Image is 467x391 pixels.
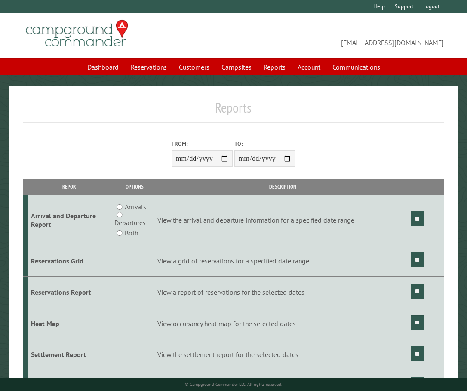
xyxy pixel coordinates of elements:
[125,202,146,212] label: Arrivals
[156,195,409,245] td: View the arrival and departure information for a specified date range
[292,59,326,75] a: Account
[172,140,233,148] label: From:
[28,276,113,308] td: Reservations Report
[23,99,443,123] h1: Reports
[216,59,257,75] a: Campsites
[156,339,409,370] td: View the settlement report for the selected dates
[114,217,146,228] label: Departures
[233,24,444,48] span: [EMAIL_ADDRESS][DOMAIN_NAME]
[28,245,113,277] td: Reservations Grid
[156,276,409,308] td: View a report of reservations for the selected dates
[185,382,282,387] small: © Campground Commander LLC. All rights reserved.
[125,228,138,238] label: Both
[28,179,113,194] th: Report
[28,339,113,370] td: Settlement Report
[258,59,291,75] a: Reports
[234,140,295,148] label: To:
[82,59,124,75] a: Dashboard
[126,59,172,75] a: Reservations
[156,308,409,339] td: View occupancy heat map for the selected dates
[28,308,113,339] td: Heat Map
[28,195,113,245] td: Arrival and Departure Report
[156,245,409,277] td: View a grid of reservations for a specified date range
[23,17,131,50] img: Campground Commander
[174,59,215,75] a: Customers
[156,179,409,194] th: Description
[113,179,156,194] th: Options
[327,59,385,75] a: Communications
